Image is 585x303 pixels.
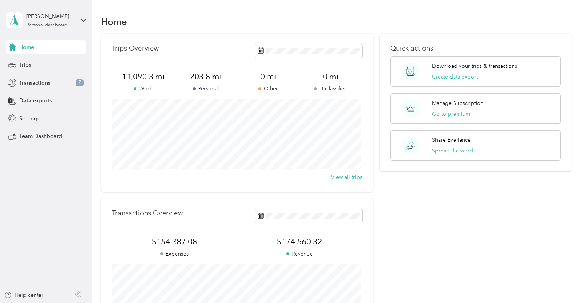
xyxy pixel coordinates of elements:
[432,147,473,155] button: Spread the word
[112,44,159,52] p: Trips Overview
[299,85,362,93] p: Unclassified
[112,236,237,247] span: $154,387.08
[542,260,585,303] iframe: Everlance-gr Chat Button Frame
[26,12,74,20] div: [PERSON_NAME]
[112,250,237,258] p: Expenses
[112,209,183,217] p: Transactions Overview
[4,291,43,299] button: Help center
[76,79,84,86] span: 7
[432,62,517,70] p: Download your trips & transactions
[237,85,299,93] p: Other
[174,85,237,93] p: Personal
[19,97,52,105] span: Data exports
[101,18,127,26] h1: Home
[299,71,362,82] span: 0 mi
[432,136,471,144] p: Share Everlance
[432,110,470,118] button: Go to premium
[432,99,483,107] p: Manage Subscription
[432,73,478,81] button: Create data export
[112,85,174,93] p: Work
[390,44,561,52] p: Quick actions
[174,71,237,82] span: 203.8 mi
[237,71,299,82] span: 0 mi
[19,115,39,123] span: Settings
[19,79,50,87] span: Transactions
[112,71,174,82] span: 11,090.3 mi
[19,132,62,140] span: Team Dashboard
[19,43,34,51] span: Home
[237,236,362,247] span: $174,560.32
[19,61,31,69] span: Trips
[331,173,362,181] button: View all trips
[26,23,67,28] div: Personal dashboard
[237,250,362,258] p: Revenue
